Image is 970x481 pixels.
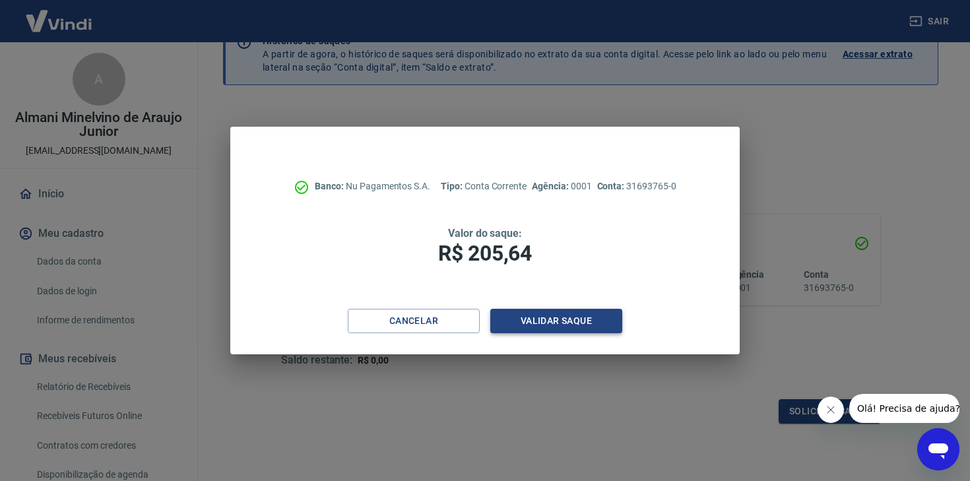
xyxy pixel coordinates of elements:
[490,309,622,333] button: Validar saque
[597,179,676,193] p: 31693765-0
[315,181,346,191] span: Banco:
[532,181,571,191] span: Agência:
[597,181,627,191] span: Conta:
[441,179,527,193] p: Conta Corrente
[438,241,532,266] span: R$ 205,64
[441,181,465,191] span: Tipo:
[348,309,480,333] button: Cancelar
[917,428,959,470] iframe: Botão para abrir a janela de mensagens
[8,9,111,20] span: Olá! Precisa de ajuda?
[315,179,430,193] p: Nu Pagamentos S.A.
[448,227,522,240] span: Valor do saque:
[849,394,959,423] iframe: Mensagem da empresa
[532,179,591,193] p: 0001
[818,397,844,423] iframe: Fechar mensagem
